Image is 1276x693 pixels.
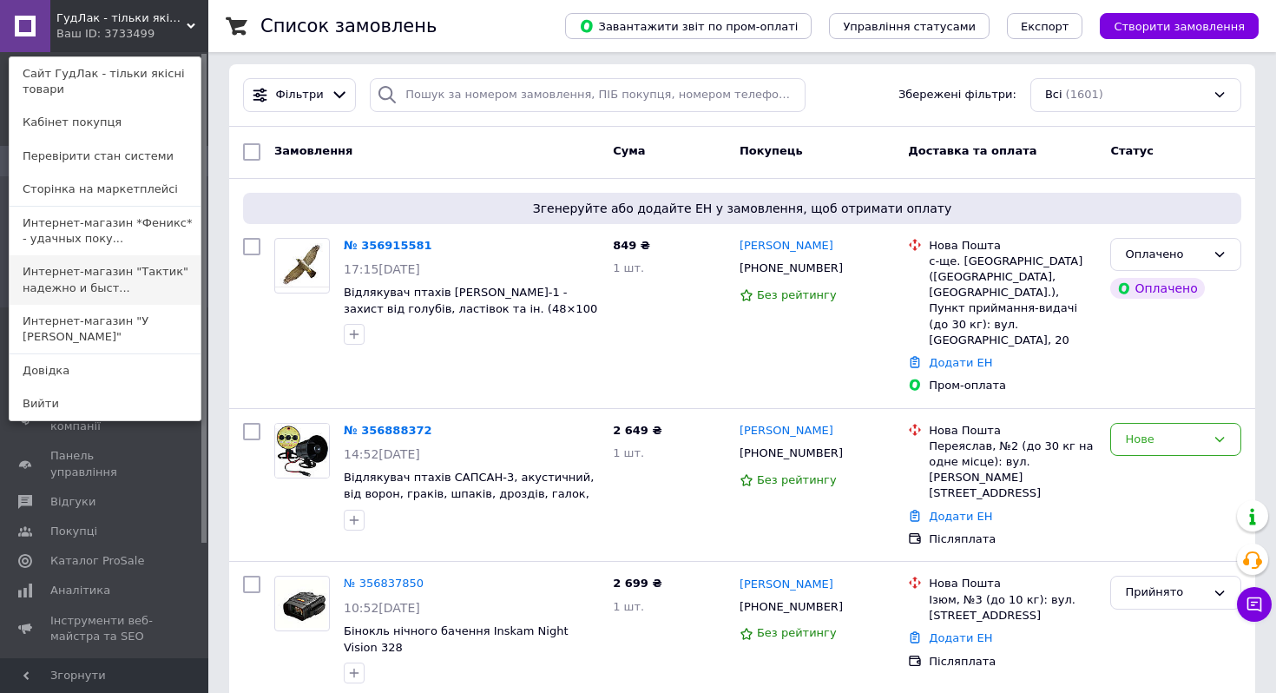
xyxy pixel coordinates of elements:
a: [PERSON_NAME] [740,423,833,439]
span: Завантажити звіт по пром-оплаті [579,18,798,34]
span: Каталог ProSale [50,553,144,569]
span: Панель управління [50,448,161,479]
div: Переяслав, №2 (до 30 кг на одне місце): вул. [PERSON_NAME][STREET_ADDRESS] [929,439,1096,502]
button: Чат з покупцем [1237,587,1272,622]
h1: Список замовлень [260,16,437,36]
a: Перевірити стан системи [10,140,201,173]
div: Нове [1125,431,1206,449]
div: Оплачено [1125,246,1206,264]
span: 14:52[DATE] [344,447,420,461]
a: Фото товару [274,238,330,294]
a: Интернет-магазин "У [PERSON_NAME]" [10,305,201,353]
span: 1 шт. [613,446,644,459]
a: Відлякувач птахів [PERSON_NAME]-1 - захист від голубів, ластівок та ін. (48×100 см) [344,286,597,331]
div: [PHONE_NUMBER] [736,442,846,465]
a: Кабінет покупця [10,106,201,139]
span: (1601) [1066,88,1103,101]
div: Ізюм, №3 (до 10 кг): вул. [STREET_ADDRESS] [929,592,1096,624]
a: Додати ЕН [929,356,992,369]
span: Без рейтингу [757,288,837,301]
a: Додати ЕН [929,631,992,644]
span: 2 699 ₴ [613,577,661,590]
a: № 356915581 [344,239,432,252]
span: Аналітика [50,583,110,598]
div: с-ще. [GEOGRAPHIC_DATA] ([GEOGRAPHIC_DATA], [GEOGRAPHIC_DATA].), Пункт приймання-видачі (до 30 кг... [929,254,1096,348]
div: Нова Пошта [929,423,1096,439]
button: Завантажити звіт по пром-оплаті [565,13,812,39]
span: 10:52[DATE] [344,601,420,615]
img: Фото товару [275,424,329,478]
span: Покупці [50,524,97,539]
button: Створити замовлення [1100,13,1259,39]
a: № 356837850 [344,577,424,590]
img: Фото товару [275,243,329,287]
div: Післяплата [929,531,1096,547]
div: Прийнято [1125,584,1206,602]
span: Без рейтингу [757,626,837,639]
span: Статус [1110,144,1154,157]
a: Сайт ГудЛак - тільки якісні товари [10,57,201,106]
a: Фото товару [274,423,330,478]
a: Интернет-магазин "Тактик" надежно и быст... [10,255,201,304]
span: Фільтри [276,87,324,103]
a: Відлякувач птахів САПСАН-3, акустичний, від ворон, граків, шпаків, дроздів, галок, сорок, чайок, ... [344,471,594,516]
a: Створити замовлення [1082,19,1259,32]
div: [PHONE_NUMBER] [736,596,846,618]
a: Довідка [10,354,201,387]
input: Пошук за номером замовлення, ПІБ покупця, номером телефону, Email, номером накладної [370,78,806,112]
span: Управління статусами [843,20,976,33]
button: Експорт [1007,13,1083,39]
span: Покупець [740,144,803,157]
span: 849 ₴ [613,239,650,252]
a: [PERSON_NAME] [740,238,833,254]
div: Нова Пошта [929,576,1096,591]
span: Без рейтингу [757,473,837,486]
span: Відгуки [50,494,95,510]
span: Експорт [1021,20,1069,33]
a: Сторінка на маркетплейсі [10,173,201,206]
div: Нова Пошта [929,238,1096,254]
a: Фото товару [274,576,330,631]
a: № 356888372 [344,424,432,437]
span: Інструменти веб-майстра та SEO [50,613,161,644]
a: Интернет-магазин *Феникс* - удачных поку... [10,207,201,255]
span: Всі [1045,87,1062,103]
div: Оплачено [1110,278,1204,299]
span: Створити замовлення [1114,20,1245,33]
div: Пром-оплата [929,378,1096,393]
span: 2 649 ₴ [613,424,661,437]
a: Додати ЕН [929,510,992,523]
span: 17:15[DATE] [344,262,420,276]
div: Післяплата [929,654,1096,670]
span: Збережені фільтри: [898,87,1016,103]
span: Cума [613,144,645,157]
span: Згенеруйте або додайте ЕН у замовлення, щоб отримати оплату [250,200,1234,217]
span: Замовлення [274,144,352,157]
a: [PERSON_NAME] [740,577,833,593]
a: Бінокль нічного бачення Inskam Night Vision 328 [344,624,569,654]
span: 1 шт. [613,261,644,274]
span: Доставка та оплата [908,144,1036,157]
button: Управління статусами [829,13,990,39]
div: [PHONE_NUMBER] [736,257,846,280]
a: Вийти [10,387,201,420]
span: 1 шт. [613,600,644,613]
div: Ваш ID: 3733499 [56,26,129,42]
span: ГудЛак - тільки якісні товари [56,10,187,26]
img: Фото товару [275,580,329,628]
